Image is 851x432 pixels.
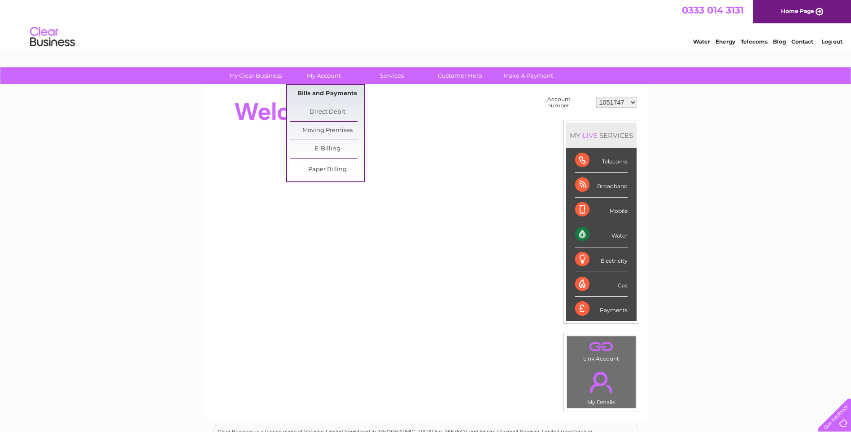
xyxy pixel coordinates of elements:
[290,140,364,158] a: E-Billing
[575,198,628,222] div: Mobile
[290,103,364,121] a: Direct Debit
[773,38,786,45] a: Blog
[290,122,364,140] a: Moving Premises
[569,339,633,354] a: .
[693,38,710,45] a: Water
[491,67,565,84] a: Make A Payment
[580,131,599,140] div: LIVE
[290,161,364,179] a: Paper Billing
[569,366,633,398] a: .
[355,67,429,84] a: Services
[218,67,292,84] a: My Clear Business
[30,23,75,51] img: logo.png
[821,38,842,45] a: Log out
[566,123,637,148] div: MY SERVICES
[575,173,628,198] div: Broadband
[545,94,594,111] td: Account number
[575,148,628,173] div: Telecoms
[575,272,628,297] div: Gas
[567,364,636,408] td: My Details
[567,336,636,364] td: Link Account
[575,247,628,272] div: Electricity
[290,85,364,103] a: Bills and Payments
[287,67,361,84] a: My Account
[791,38,813,45] a: Contact
[741,38,768,45] a: Telecoms
[716,38,735,45] a: Energy
[214,5,638,44] div: Clear Business is a trading name of Verastar Limited (registered in [GEOGRAPHIC_DATA] No. 3667643...
[575,297,628,321] div: Payments
[682,4,744,16] a: 0333 014 3131
[423,67,497,84] a: Customer Help
[575,222,628,247] div: Water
